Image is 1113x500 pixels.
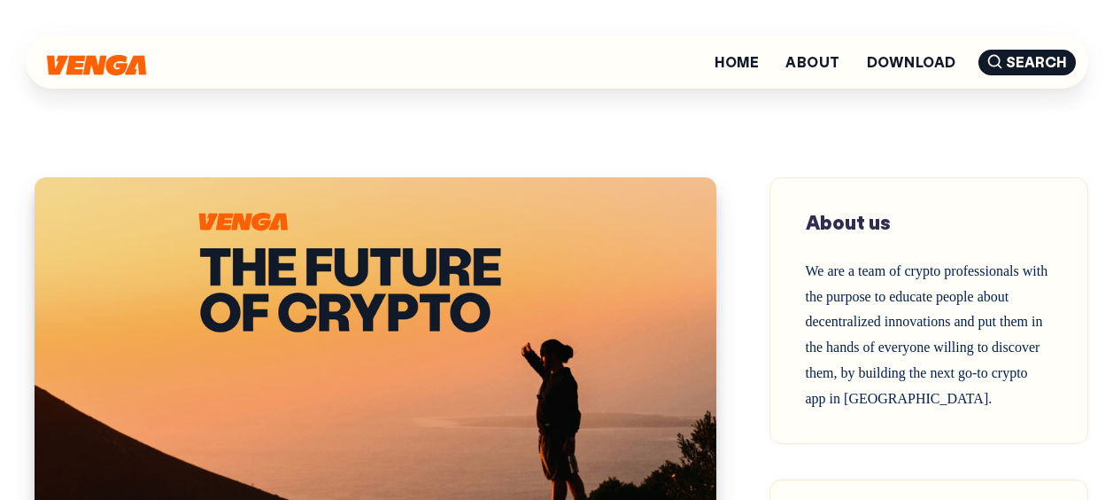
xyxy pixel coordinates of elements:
[785,55,839,69] a: About
[806,209,891,235] span: About us
[806,263,1048,406] span: We are a team of crypto professionals with the purpose to educate people about decentralized inno...
[715,55,759,69] a: Home
[867,55,956,69] a: Download
[978,50,1076,75] span: Search
[47,55,146,75] img: Venga Blog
